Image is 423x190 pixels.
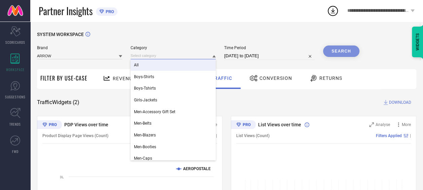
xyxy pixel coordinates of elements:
span: List Views over time [258,122,301,127]
div: Open download list [327,5,339,17]
text: 3L [60,175,64,179]
span: Filter By Use-Case [40,74,87,82]
span: DOWNLOAD [389,99,411,106]
div: Men-Accessory Gift Set [131,106,216,118]
span: SCORECARDS [5,40,25,45]
span: More [402,122,411,127]
div: Men-Blazers [131,129,216,141]
span: Girls-Jackets [134,98,157,102]
div: Men-Caps [131,153,216,164]
span: SYSTEM WORKSPACE [37,32,84,37]
span: List Views (Count) [236,133,270,138]
input: Select time period [224,52,315,60]
span: Traffic [211,75,232,81]
text: AEROPOSTALE [183,166,211,171]
span: PDP Views over time [64,122,108,127]
span: SUGGESTIONS [5,94,26,99]
span: TRENDS [9,122,21,127]
span: Men-Caps [134,156,152,161]
span: Conversion [259,75,292,81]
span: WORKSPACE [6,67,25,72]
div: All [131,59,216,71]
div: Girls-Jackets [131,94,216,106]
input: Select category [131,52,216,59]
div: Boys-Shirts [131,71,216,83]
span: Partner Insights [39,4,93,18]
div: Premium [37,120,62,130]
div: Premium [231,120,256,130]
span: | [216,133,217,138]
span: Boys-Tshirts [134,86,156,91]
span: FWD [12,149,19,154]
span: Men-Accessory Gift Set [134,109,175,114]
span: Men-Blazers [134,133,156,137]
span: | [410,133,411,138]
span: Filters Applied [376,133,402,138]
span: Category [131,45,216,50]
span: Boys-Shirts [134,74,154,79]
span: Men-Belts [134,121,151,126]
span: Product Display Page Views (Count) [42,133,108,138]
div: Boys-Tshirts [131,83,216,94]
span: PRO [104,9,114,14]
svg: Zoom [369,122,374,127]
span: Men-Booties [134,145,156,149]
span: Returns [319,75,342,81]
span: Analyse [376,122,390,127]
span: Brand [37,45,122,50]
span: All [134,63,139,67]
div: Men-Booties [131,141,216,153]
div: Men-Belts [131,118,216,129]
span: Revenue [113,76,136,81]
span: Traffic Widgets ( 2 ) [37,99,79,106]
span: Time Period [224,45,315,50]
